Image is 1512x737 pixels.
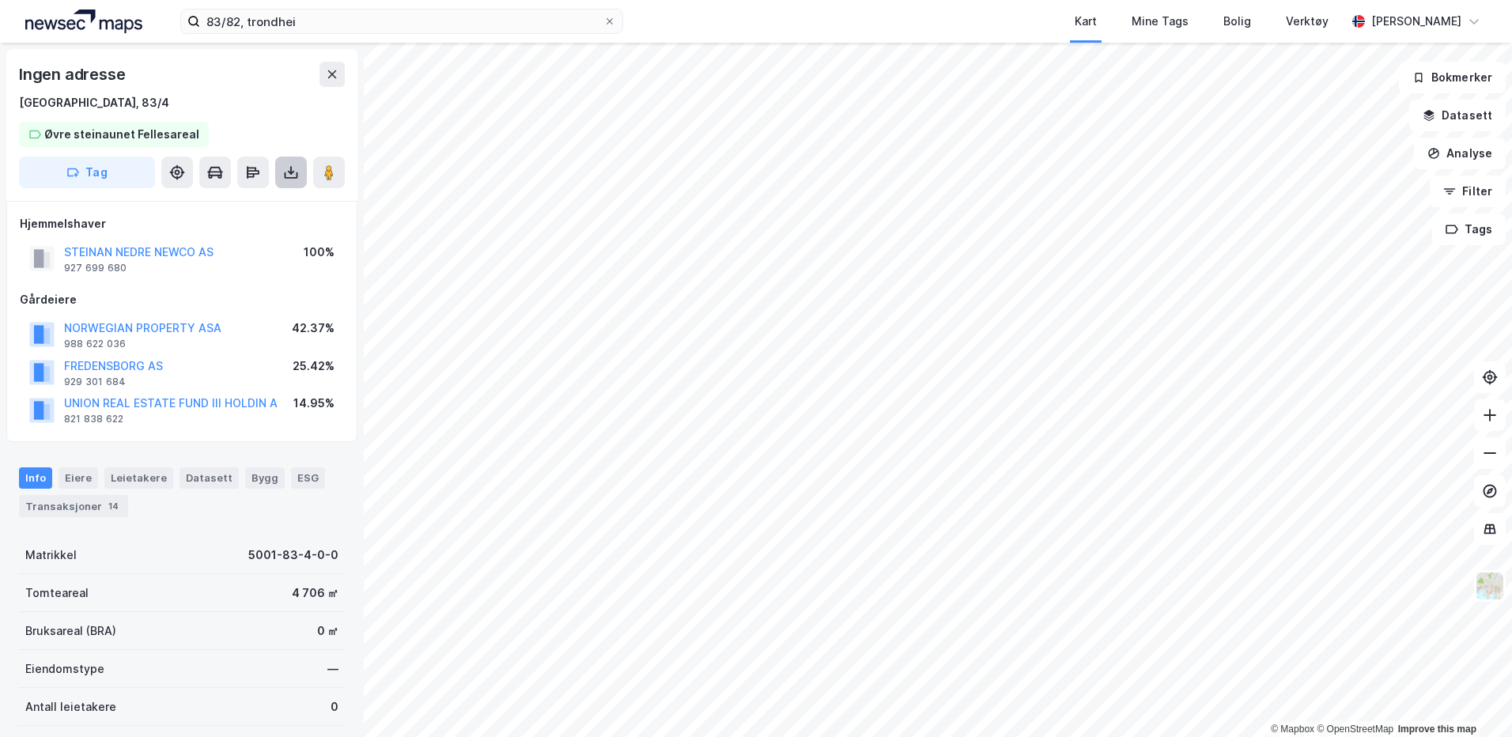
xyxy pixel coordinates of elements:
div: 821 838 622 [64,413,123,425]
img: Z [1475,571,1505,601]
div: Verktøy [1286,12,1329,31]
div: Antall leietakere [25,697,116,716]
iframe: Chat Widget [1433,661,1512,737]
div: Eiendomstype [25,660,104,678]
div: 25.42% [293,357,335,376]
button: Datasett [1409,100,1506,131]
div: Datasett [180,467,239,488]
div: Transaksjoner [19,495,128,517]
div: 4 706 ㎡ [292,584,338,603]
div: 0 [331,697,338,716]
a: OpenStreetMap [1317,724,1393,735]
div: ESG [291,467,325,488]
div: Kontrollprogram for chat [1433,661,1512,737]
div: 14 [105,498,122,514]
div: [PERSON_NAME] [1371,12,1461,31]
button: Filter [1430,176,1506,207]
div: Bolig [1223,12,1251,31]
div: — [327,660,338,678]
button: Tags [1432,214,1506,245]
div: Øvre steinaunet Fellesareal [44,125,199,144]
div: Eiere [59,467,98,488]
button: Bokmerker [1399,62,1506,93]
input: Søk på adresse, matrikkel, gårdeiere, leietakere eller personer [200,9,603,33]
div: Gårdeiere [20,290,344,309]
div: 0 ㎡ [317,622,338,641]
a: Improve this map [1398,724,1476,735]
img: logo.a4113a55bc3d86da70a041830d287a7e.svg [25,9,142,33]
a: Mapbox [1271,724,1314,735]
div: Leietakere [104,467,173,488]
div: Bygg [245,467,285,488]
div: 929 301 684 [64,376,126,388]
div: Info [19,467,52,488]
div: Mine Tags [1132,12,1189,31]
div: 927 699 680 [64,262,127,274]
div: 988 622 036 [64,338,126,350]
div: Ingen adresse [19,62,128,87]
button: Analyse [1414,138,1506,169]
div: 100% [304,243,335,262]
button: Tag [19,157,155,188]
div: Hjemmelshaver [20,214,344,233]
div: 42.37% [292,319,335,338]
div: [GEOGRAPHIC_DATA], 83/4 [19,93,169,112]
div: Tomteareal [25,584,89,603]
div: Bruksareal (BRA) [25,622,116,641]
div: Matrikkel [25,546,77,565]
div: Kart [1075,12,1097,31]
div: 5001-83-4-0-0 [248,546,338,565]
div: 14.95% [293,394,335,413]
